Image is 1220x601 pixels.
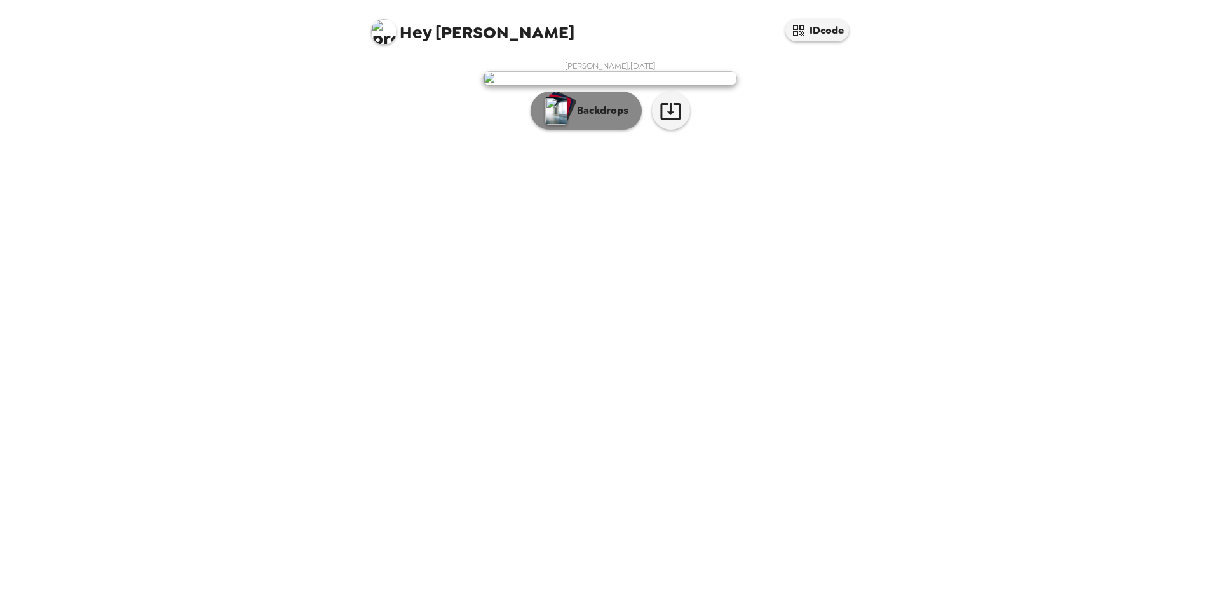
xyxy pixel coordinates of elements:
span: [PERSON_NAME] [371,13,574,41]
span: [PERSON_NAME] , [DATE] [565,60,656,71]
button: Backdrops [531,92,642,130]
img: user [483,71,737,85]
img: profile pic [371,19,396,45]
button: IDcode [785,19,849,41]
p: Backdrops [571,103,628,118]
span: Hey [400,21,431,44]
